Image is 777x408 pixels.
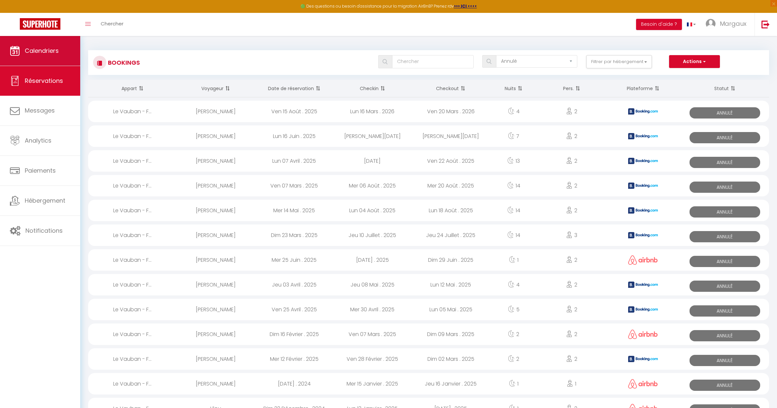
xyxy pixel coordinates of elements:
[454,3,477,9] a: >>> ICI <<<<
[333,80,412,97] th: Sort by checkin
[392,55,473,68] input: Chercher
[88,80,177,97] th: Sort by rentals
[255,80,333,97] th: Sort by booking date
[106,55,140,70] h3: Bookings
[636,19,682,30] button: Besoin d'aide ?
[25,196,65,205] span: Hébergement
[25,226,63,235] span: Notifications
[177,80,255,97] th: Sort by guest
[586,55,652,68] button: Filtrer par hébergement
[96,13,128,36] a: Chercher
[25,106,55,115] span: Messages
[701,13,755,36] a: ... Margaux
[412,80,490,97] th: Sort by checkout
[490,80,537,97] th: Sort by nights
[25,77,63,85] span: Réservations
[101,20,123,27] span: Chercher
[720,19,746,28] span: Margaux
[25,47,59,55] span: Calendriers
[20,18,60,30] img: Super Booking
[25,166,56,175] span: Paiements
[706,19,716,29] img: ...
[761,20,770,28] img: logout
[681,80,769,97] th: Sort by status
[25,136,51,145] span: Analytics
[606,80,681,97] th: Sort by channel
[538,80,606,97] th: Sort by people
[669,55,720,68] button: Actions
